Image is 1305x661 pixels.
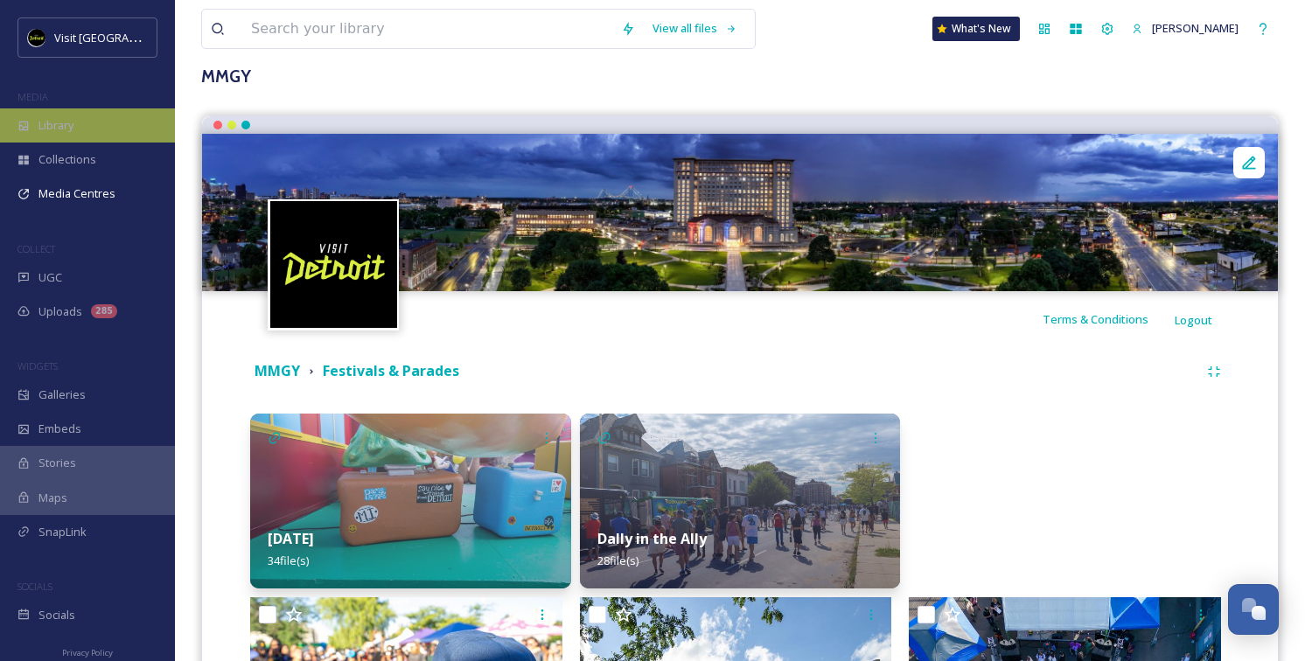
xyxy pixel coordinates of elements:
[644,11,746,45] a: View all files
[255,361,300,380] strong: MMGY
[38,490,67,506] span: Maps
[580,414,901,588] img: e1da395fa3985e68ca2d92b7d5b43dfa0d499c9e48f9cab0c453008ebd55f8f7.jpg
[38,455,76,471] span: Stories
[202,134,1278,291] img: The-Station-Exterior-Panoramic-scaled.jpg
[597,529,707,548] strong: Dally in the Ally
[38,386,86,403] span: Galleries
[62,647,113,658] span: Privacy Policy
[17,90,48,103] span: MEDIA
[268,529,314,548] strong: [DATE]
[1228,584,1279,635] button: Open Chat
[38,185,115,202] span: Media Centres
[91,304,117,318] div: 285
[1043,309,1175,330] a: Terms & Conditions
[250,414,571,588] img: 90121b27-8e90-4774-9cb3-716d09160190.jpg
[1152,20,1239,36] span: [PERSON_NAME]
[323,361,459,380] strong: Festivals & Parades
[38,524,87,540] span: SnapLink
[201,64,1279,89] h3: MMGY
[1123,11,1247,45] a: [PERSON_NAME]
[268,553,309,568] span: 34 file(s)
[597,553,639,568] span: 28 file(s)
[242,10,612,48] input: Search your library
[38,607,75,623] span: Socials
[28,29,45,46] img: VISIT%20DETROIT%20LOGO%20-%20BLACK%20BACKGROUND.png
[1175,312,1212,328] span: Logout
[17,242,55,255] span: COLLECT
[38,303,82,320] span: Uploads
[932,17,1020,41] a: What's New
[54,29,190,45] span: Visit [GEOGRAPHIC_DATA]
[17,580,52,593] span: SOCIALS
[38,421,81,437] span: Embeds
[38,117,73,134] span: Library
[1043,311,1148,327] span: Terms & Conditions
[38,269,62,286] span: UGC
[17,359,58,372] span: WIDGETS
[270,201,397,328] img: VISIT%20DETROIT%20LOGO%20-%20BLACK%20BACKGROUND.png
[38,151,96,168] span: Collections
